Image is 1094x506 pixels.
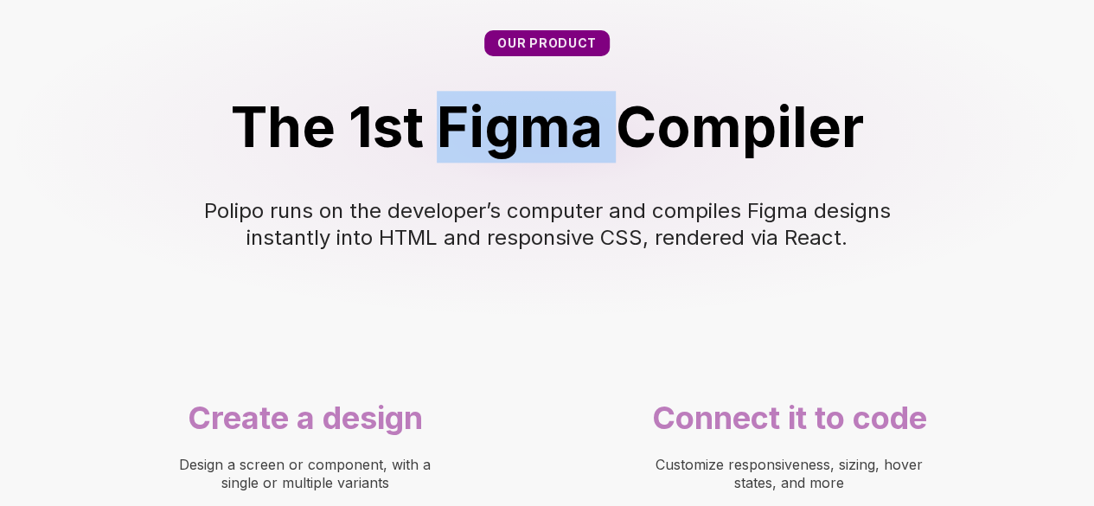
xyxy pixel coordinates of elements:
span: Customize responsiveness, sizing, hover states, and more [656,456,927,491]
span: Connect it to code [652,399,927,437]
span: Create a design [188,399,423,437]
span: Our product [497,35,597,50]
span: Design a screen or component, with a single or multiple variants [179,456,435,491]
span: The 1st Figma Compiler [231,93,864,160]
span: Polipo runs on the developer’s computer and compiles Figma designs instantly into HTML and respon... [204,198,897,250]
